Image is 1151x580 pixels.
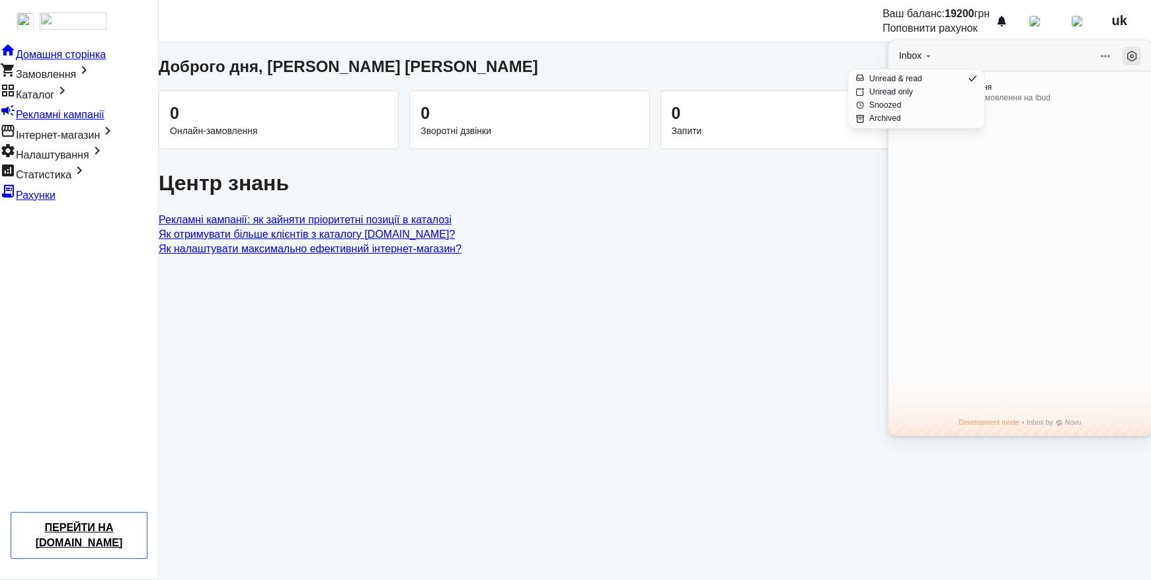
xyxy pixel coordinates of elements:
[1029,16,1040,26] img: user.svg
[1065,418,1082,427] span: Novu
[54,83,70,98] mat-icon: keyboard_arrow_right
[851,72,982,85] button: Unread & read
[672,125,889,138] span: Запити
[1021,418,1024,427] span: •
[869,88,913,96] span: Unread only
[899,50,922,62] span: Inbox
[16,129,100,141] span: Інтернет-магазин
[926,82,1132,92] p: Нове замовлення
[851,98,982,112] button: Snoozed
[16,69,76,80] span: Замовлення
[945,8,974,19] b: 19200
[100,123,116,139] mat-icon: keyboard_arrow_right
[159,168,1151,198] h1: Центр знань
[420,125,638,138] span: Зворотні дзвінки
[159,55,1151,78] h1: Доброго дня, [PERSON_NAME] [PERSON_NAME]
[159,242,1151,256] a: Як налаштувати максимально ефективний інтернет-магазин?
[899,50,933,62] button: Inbox
[16,169,71,180] span: Статистика
[16,109,104,120] span: Рекламні кампанії
[16,89,54,100] span: Каталог
[959,418,1019,427] span: Development mode
[17,13,34,30] img: ibud.svg
[869,75,922,83] span: Unread & read
[16,149,89,161] span: Налаштування
[76,62,92,78] mat-icon: keyboard_arrow_right
[159,213,1151,227] a: Рекламні кампанії: як зайняти пріоритетні позиції в каталозі
[883,22,977,34] a: Поповнити рахунок
[16,49,106,60] span: Домашня сторінка
[851,112,982,125] button: Archived
[1072,16,1082,26] img: help.svg
[170,125,387,138] span: Онлайн-замовлення
[40,13,106,30] img: ibud_text.svg
[11,512,147,559] a: Перейти на [DOMAIN_NAME]
[1027,418,1053,427] span: Inbox by
[16,190,56,201] span: Рахунки
[170,104,179,122] span: 0
[926,108,1132,119] div: 23h ago
[672,104,681,122] span: 0
[420,104,430,122] span: 0
[159,227,1151,242] a: Як отримувати більше клієнтів з каталогу [DOMAIN_NAME]?
[89,143,105,159] mat-icon: keyboard_arrow_right
[71,163,87,178] mat-icon: keyboard_arrow_right
[869,114,901,122] span: Archived
[883,7,990,21] div: Ваш баланс: грн
[926,92,1132,103] p: Нове онлайн-замовлення на ibud
[869,101,901,109] span: Snoozed
[1111,13,1127,29] span: uk
[1027,418,1081,427] a: Inbox byNovu
[851,85,982,98] button: Unread only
